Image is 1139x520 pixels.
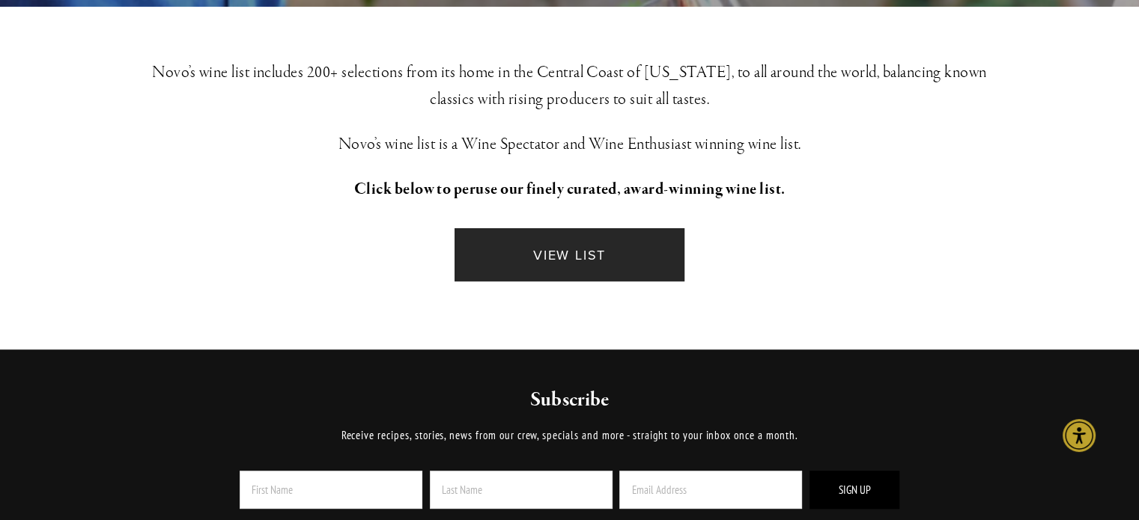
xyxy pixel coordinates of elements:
[198,426,941,444] p: Receive recipes, stories, news from our crew, specials and more - straight to your inbox once a m...
[430,471,613,509] input: Last Name
[198,387,941,414] h2: Subscribe
[133,59,1006,113] h3: Novo’s wine list includes 200+ selections from its home in the Central Coast of [US_STATE], to al...
[455,228,684,281] a: VIEW LIST
[619,471,802,509] input: Email Address
[839,483,871,497] span: Sign Up
[240,471,422,509] input: First Name
[133,131,1006,158] h3: Novo’s wine list is a Wine Spectator and Wine Enthusiast winning wine list.
[1063,419,1096,452] div: Accessibility Menu
[354,179,786,200] strong: Click below to peruse our finely curated, award-winning wine list.
[810,471,899,509] button: Sign Up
